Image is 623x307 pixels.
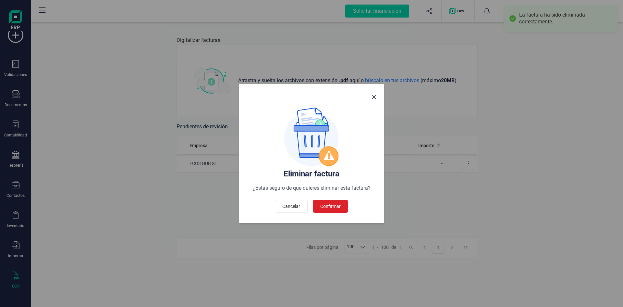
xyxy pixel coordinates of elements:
img: eliminar_remesa [284,108,339,166]
p: ¿Estás seguro de que quieres eliminar esta factura? [247,184,376,192]
span: Cancelar [282,203,300,210]
button: Confirmar [313,200,348,213]
h4: Eliminar factura [247,169,376,179]
button: Cancelar [275,200,308,213]
button: Close [369,92,379,102]
span: Confirmar [320,203,341,210]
